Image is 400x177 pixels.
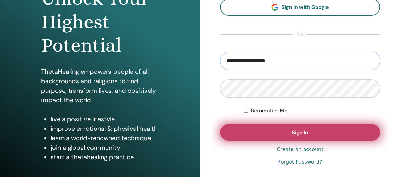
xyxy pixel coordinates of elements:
li: live a positive lifestyle [51,114,159,124]
a: Forgot Password? [278,158,322,166]
span: or [293,31,307,38]
div: Keep me authenticated indefinitely or until I manually logout [244,107,380,115]
span: Sign In [292,129,308,136]
label: Remember Me [250,107,287,115]
li: join a global community [51,143,159,152]
li: start a thetahealing practice [51,152,159,162]
span: Sign In with Google [281,4,329,10]
li: learn a world-renowned technique [51,133,159,143]
button: Sign In [220,124,380,141]
a: Create an account [277,146,323,153]
p: ThetaHealing empowers people of all backgrounds and religions to find purpose, transform lives, a... [41,67,159,105]
li: improve emotional & physical health [51,124,159,133]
